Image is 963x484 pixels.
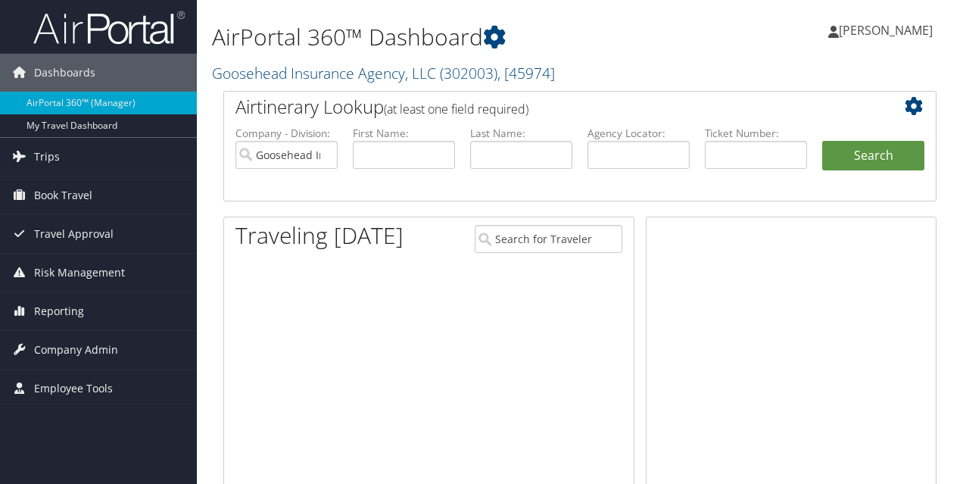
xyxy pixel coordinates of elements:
label: Last Name: [470,126,572,141]
span: (at least one field required) [384,101,528,117]
span: Risk Management [34,254,125,292]
label: First Name: [353,126,455,141]
label: Agency Locator: [587,126,690,141]
span: Employee Tools [34,370,113,407]
span: Book Travel [34,176,92,214]
a: Goosehead Insurance Agency, LLC [212,63,555,83]
a: [PERSON_NAME] [828,8,948,53]
button: Search [822,141,924,171]
span: [PERSON_NAME] [839,22,933,39]
h1: AirPortal 360™ Dashboard [212,21,703,53]
span: Reporting [34,292,84,330]
h2: Airtinerary Lookup [235,94,865,120]
span: Trips [34,138,60,176]
label: Ticket Number: [705,126,807,141]
img: airportal-logo.png [33,10,185,45]
span: , [ 45974 ] [497,63,555,83]
span: Dashboards [34,54,95,92]
label: Company - Division: [235,126,338,141]
h1: Traveling [DATE] [235,220,404,251]
span: ( 302003 ) [440,63,497,83]
span: Company Admin [34,331,118,369]
input: Search for Traveler [475,225,623,253]
span: Travel Approval [34,215,114,253]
